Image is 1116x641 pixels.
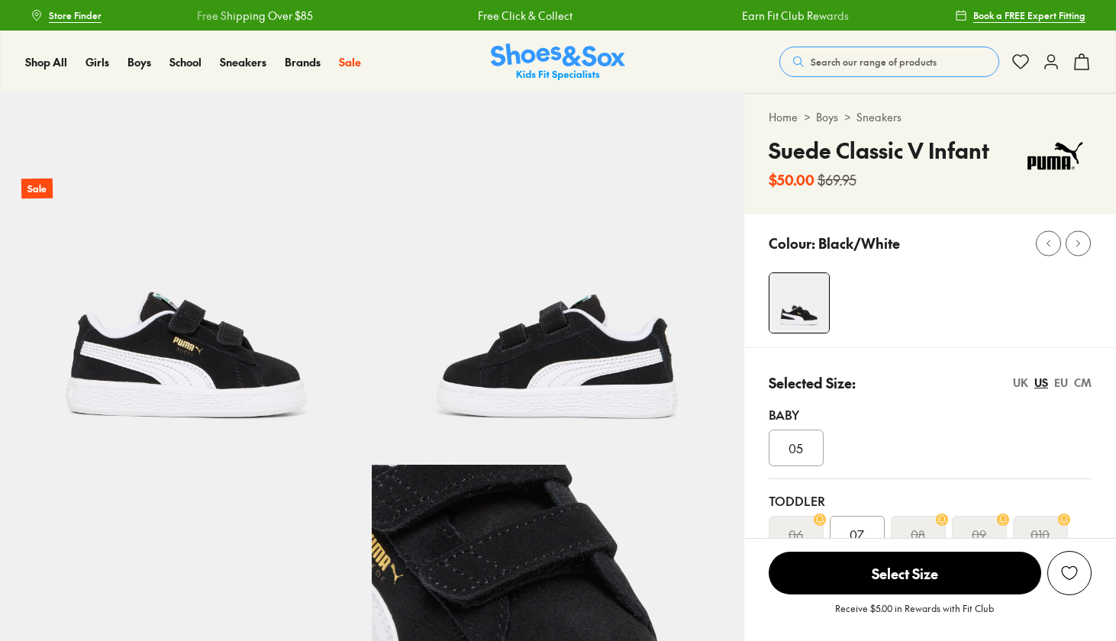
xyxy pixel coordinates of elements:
[85,54,109,70] a: Girls
[1054,375,1068,391] div: EU
[742,8,849,24] a: Earn Fit Club Rewards
[955,2,1085,29] a: Book a FREE Expert Fitting
[1074,375,1092,391] div: CM
[816,109,838,125] a: Boys
[769,405,1092,424] div: Baby
[769,551,1041,595] button: Select Size
[1031,525,1050,543] s: 010
[285,54,321,69] span: Brands
[169,54,202,69] span: School
[25,54,67,69] span: Shop All
[811,55,937,69] span: Search our range of products
[769,134,989,166] h4: Suede Classic V Infant
[220,54,266,69] span: Sneakers
[169,54,202,70] a: School
[220,54,266,70] a: Sneakers
[818,233,900,253] p: Black/White
[21,179,53,199] p: Sale
[339,54,361,70] a: Sale
[850,525,864,543] span: 07
[789,439,803,457] span: 05
[973,8,1085,22] span: Book a FREE Expert Fitting
[478,8,573,24] a: Free Click & Collect
[911,525,925,543] s: 08
[127,54,151,70] a: Boys
[491,43,625,81] a: Shoes & Sox
[769,372,856,393] p: Selected Size:
[769,233,815,253] p: Colour:
[339,54,361,69] span: Sale
[1018,134,1092,180] img: Vendor logo
[769,552,1041,594] span: Select Size
[769,273,829,333] img: 4-530908_1
[1047,551,1092,595] button: Add to Wishlist
[372,93,743,465] img: 5-530909_1
[856,109,902,125] a: Sneakers
[85,54,109,69] span: Girls
[49,8,102,22] span: Store Finder
[285,54,321,70] a: Brands
[769,109,798,125] a: Home
[127,54,151,69] span: Boys
[769,109,1092,125] div: > >
[789,525,803,543] s: 06
[818,169,856,190] s: $69.95
[769,491,1092,510] div: Toddler
[25,54,67,70] a: Shop All
[31,2,102,29] a: Store Finder
[1034,375,1048,391] div: US
[779,47,999,77] button: Search our range of products
[769,169,814,190] b: $50.00
[197,8,313,24] a: Free Shipping Over $85
[491,43,625,81] img: SNS_Logo_Responsive.svg
[972,525,986,543] s: 09
[835,601,994,629] p: Receive $5.00 in Rewards with Fit Club
[1013,375,1028,391] div: UK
